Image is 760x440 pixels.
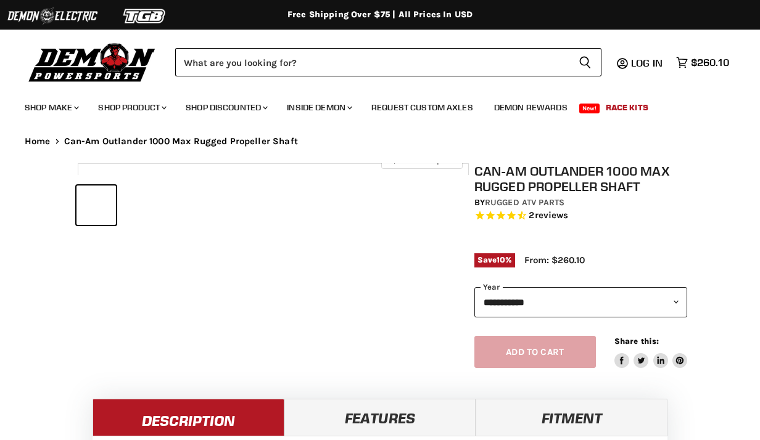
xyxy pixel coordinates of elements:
a: Race Kits [597,95,658,120]
span: Save % [474,253,515,267]
a: Description [93,399,284,436]
span: New! [579,104,600,113]
span: Can-Am Outlander 1000 Max Rugged Propeller Shaft [64,136,298,147]
a: Shop Product [89,95,174,120]
span: reviews [535,210,569,221]
span: Log in [631,57,663,69]
img: TGB Logo 2 [99,4,191,28]
a: Shop Make [15,95,86,120]
div: by [474,196,688,210]
form: Product [175,48,601,76]
span: $260.10 [691,57,729,68]
select: year [474,287,688,317]
button: IMAGE thumbnail [76,185,116,225]
a: Fitment [476,399,667,436]
a: Features [284,399,476,436]
span: 2 reviews [529,210,568,221]
img: Demon Electric Logo 2 [6,4,99,28]
a: Rugged ATV Parts [485,197,564,208]
aside: Share this: [614,336,688,369]
ul: Main menu [15,90,726,120]
img: Demon Powersports [25,40,160,84]
a: Inside Demon [278,95,360,120]
a: Request Custom Axles [362,95,482,120]
span: Share this: [614,336,659,346]
span: Click to expand [387,155,456,165]
span: Rated 4.5 out of 5 stars 2 reviews [474,210,688,222]
input: Search [175,48,569,76]
a: Home [25,136,51,147]
a: Shop Discounted [176,95,275,120]
button: Search [569,48,601,76]
h1: Can-Am Outlander 1000 Max Rugged Propeller Shaft [474,163,688,194]
span: 10 [497,255,505,264]
span: From: $260.10 [524,255,585,266]
a: Demon Rewards [485,95,577,120]
a: Log in [626,57,670,68]
a: $260.10 [670,54,735,71]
